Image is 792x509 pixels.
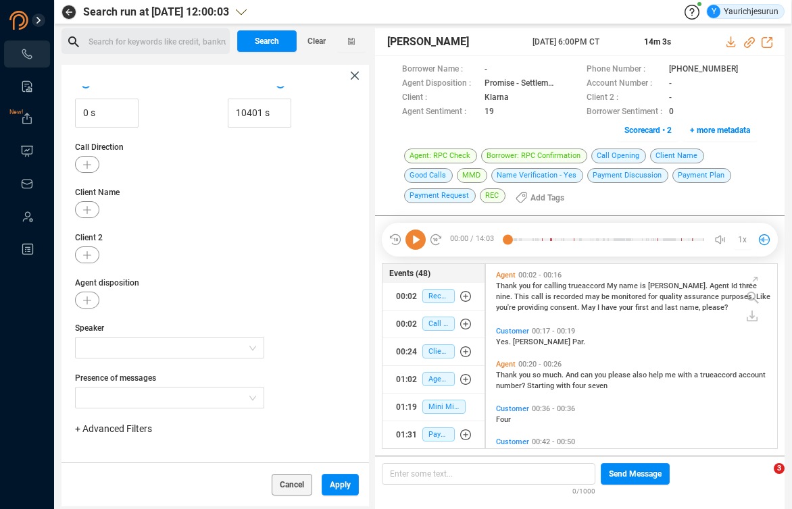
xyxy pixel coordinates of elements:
[640,282,648,290] span: is
[382,394,485,421] button: 01:19Mini Miranda
[404,168,453,183] span: Good Calls
[533,371,543,379] span: so
[669,77,672,91] span: -
[75,277,359,289] span: Agent disposition
[680,303,702,312] span: name,
[635,303,651,312] span: first
[307,30,326,52] span: Clear
[587,105,662,119] span: Borrower Sentiment :
[516,360,564,369] span: 00:20 - 00:26
[4,105,50,132] li: Exports
[443,230,508,250] span: 00:00 / 14:03
[601,292,612,301] span: be
[75,372,264,384] span: Presence of messages
[396,341,417,363] div: 00:24
[591,149,646,163] span: Call Opening
[533,282,544,290] span: for
[382,338,485,365] button: 00:24Client Name
[496,415,511,424] span: Four
[83,4,229,20] span: Search run at [DATE] 12:00:03
[672,168,731,183] span: Payment Plan
[707,5,778,18] div: Yaurichjesurun
[700,371,739,379] span: trueaccord
[553,292,585,301] span: recorded
[669,63,738,77] span: [PHONE_NUMBER]
[712,5,716,18] span: Y
[514,292,531,301] span: This
[422,400,466,414] span: Mini Miranda
[587,77,662,91] span: Account Number :
[533,36,628,48] span: [DATE] 6:00PM CT
[669,105,674,119] span: 0
[544,282,568,290] span: calling
[496,338,513,346] span: Yes.
[75,141,359,153] span: Call Direction
[396,369,417,390] div: 01:02
[738,229,747,250] span: 1x
[422,289,455,303] span: Recording Disclosure
[568,282,607,290] span: trueaccord
[4,170,50,197] li: Inbox
[480,188,505,203] span: REC
[683,119,758,141] button: + more metadata
[678,371,694,379] span: with
[721,292,756,301] span: purposes.
[587,168,668,183] span: Payment Discussion
[702,303,728,312] span: please?
[530,187,564,209] span: Add Tags
[496,271,516,279] span: Agent
[75,423,152,434] span: + Advanced Filters
[496,381,527,390] span: number?
[665,303,680,312] span: last
[519,371,533,379] span: you
[595,371,608,379] span: you
[587,63,662,77] span: Phone Number :
[297,30,337,52] button: Clear
[9,99,23,126] span: New!
[422,344,455,358] span: Client Name
[739,282,757,290] span: three
[572,485,595,496] span: 0/1000
[619,282,640,290] span: name
[75,186,359,198] span: Client Name
[746,463,778,495] iframe: Intercom live chat
[669,91,672,105] span: -
[4,41,50,68] li: Interactions
[404,149,477,163] span: Agent: RPC Check
[496,404,529,413] span: Customer
[237,30,297,52] button: Search
[601,303,619,312] span: have
[529,327,578,336] span: 00:17 - 00:19
[516,271,564,279] span: 00:02 - 00:16
[496,303,518,312] span: you're
[496,292,514,301] span: nine.
[485,63,487,77] span: -
[690,119,750,141] span: + more metadata
[597,303,601,312] span: I
[609,463,662,485] span: Send Message
[556,381,572,390] span: with
[617,119,679,141] button: Scorecard • 2
[513,338,572,346] span: [PERSON_NAME]
[601,463,670,485] button: Send Message
[529,404,578,413] span: 00:36 - 00:36
[733,230,752,249] button: 1x
[660,292,684,301] span: quality
[382,366,485,393] button: 01:02Agent: RPC Check
[531,292,545,301] span: call
[382,311,485,338] button: 00:02Call Opening
[694,371,700,379] span: a
[608,371,633,379] span: please
[633,371,649,379] span: also
[612,292,648,301] span: monitored
[496,327,529,336] span: Customer
[624,119,672,141] span: Scorecard • 2
[404,188,476,203] span: Payment Request
[566,371,580,379] span: And
[493,267,776,448] div: grid
[457,168,487,183] span: MMD
[402,105,478,119] span: Agent Sentiment :
[587,91,662,105] span: Client 2 :
[389,267,430,279] span: Events (48)
[519,282,533,290] span: you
